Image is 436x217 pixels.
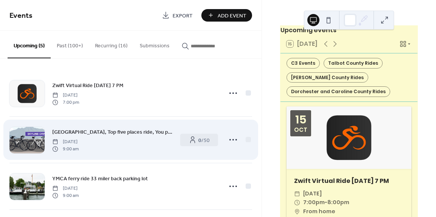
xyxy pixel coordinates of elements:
span: 9:00 am [52,145,79,152]
span: YMCA ferry ride 33 miler back parking lot [52,175,148,183]
span: [DATE] [52,185,79,192]
div: Oct [294,127,307,133]
span: Export [173,12,193,20]
span: [DATE] [52,92,79,99]
span: [DATE] [303,189,322,198]
a: Zwift Virtual Ride [DATE] 7 PM [52,81,123,90]
div: ​ [294,207,300,216]
b: 0 [198,135,201,145]
button: Past (100+) [51,31,89,58]
div: Zwift Virtual Ride [DATE] 7 PM [287,176,411,186]
button: Recurring (16) [89,31,134,58]
div: 15 [295,114,307,125]
button: Add Event [201,9,252,22]
div: ​ [294,189,300,198]
span: [DATE] [52,139,79,145]
span: 7:00 pm [52,99,79,106]
button: Submissions [134,31,176,58]
span: 7:00pm [303,198,325,207]
a: YMCA ferry ride 33 miler back parking lot [52,174,148,183]
a: [GEOGRAPHIC_DATA], Top five places ride, You pick the distance 9am [52,128,173,136]
span: Add Event [218,12,246,20]
div: C3 Events [287,58,320,69]
span: 8:00pm [327,198,349,207]
div: ​ [294,198,300,207]
span: / 50 [198,136,210,144]
a: Export [156,9,198,22]
span: Events [9,8,33,23]
span: Zwift Virtual Ride [DATE] 7 PM [52,82,123,90]
span: From home [303,207,335,216]
div: Upcoming events [280,26,417,35]
button: Upcoming (5) [8,31,51,58]
a: 0/50 [180,134,218,146]
span: 9:00 am [52,192,79,199]
span: - [325,198,327,207]
div: Dorchester and Caroline County Rides [287,86,390,97]
div: Talbot County Rides [324,58,383,69]
div: [PERSON_NAME] County Rides [287,72,368,83]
